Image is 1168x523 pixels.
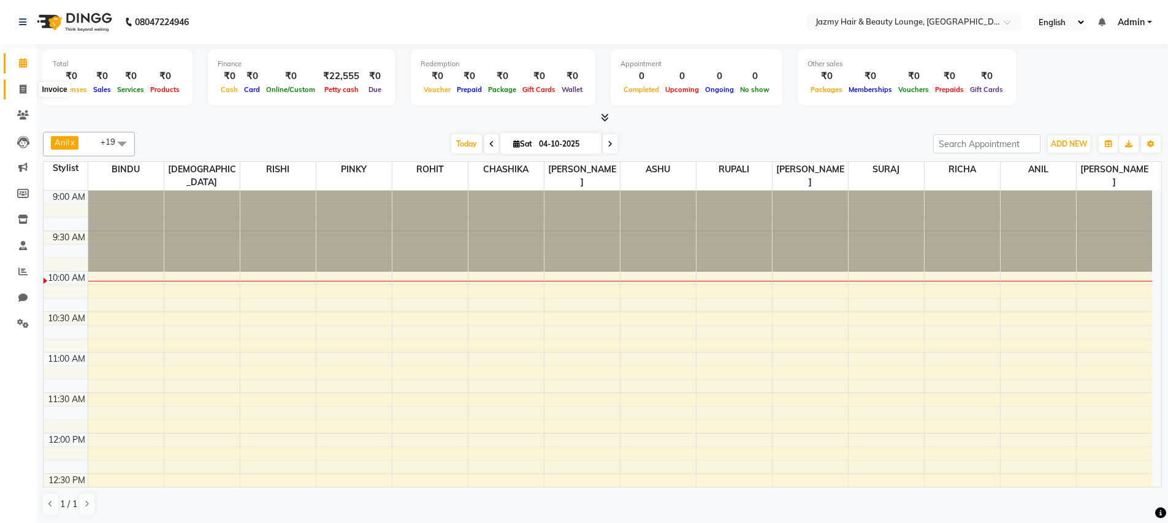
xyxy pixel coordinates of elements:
[90,69,114,83] div: ₹0
[620,69,662,83] div: 0
[69,137,75,147] a: x
[421,69,454,83] div: ₹0
[702,69,737,83] div: 0
[46,474,88,487] div: 12:30 PM
[1118,16,1145,29] span: Admin
[46,433,88,446] div: 12:00 PM
[932,69,967,83] div: ₹0
[241,69,263,83] div: ₹0
[45,393,88,406] div: 11:30 AM
[807,59,1006,69] div: Other sales
[807,69,845,83] div: ₹0
[967,69,1006,83] div: ₹0
[39,82,70,97] div: Invoice
[519,69,559,83] div: ₹0
[485,69,519,83] div: ₹0
[88,162,164,177] span: BINDU
[662,69,702,83] div: 0
[50,231,88,244] div: 9:30 AM
[895,69,932,83] div: ₹0
[45,312,88,325] div: 10:30 AM
[60,498,77,511] span: 1 / 1
[1077,162,1153,190] span: [PERSON_NAME]
[1051,139,1087,148] span: ADD NEW
[932,85,967,94] span: Prepaids
[559,69,586,83] div: ₹0
[241,85,263,94] span: Card
[164,162,240,190] span: [DEMOGRAPHIC_DATA]
[318,69,364,83] div: ₹22,555
[702,85,737,94] span: Ongoing
[849,162,924,177] span: SURAJ
[519,85,559,94] span: Gift Cards
[53,69,90,83] div: ₹0
[535,135,597,153] input: 2025-10-04
[807,85,845,94] span: Packages
[620,59,773,69] div: Appointment
[321,85,362,94] span: Petty cash
[620,85,662,94] span: Completed
[114,85,147,94] span: Services
[451,134,482,153] span: Today
[925,162,1000,177] span: RICHA
[1048,136,1090,153] button: ADD NEW
[263,69,318,83] div: ₹0
[364,69,386,83] div: ₹0
[101,137,124,147] span: +19
[55,137,69,147] span: Anil
[468,162,544,177] span: CHASHIKA
[45,272,88,284] div: 10:00 AM
[263,85,318,94] span: Online/Custom
[392,162,468,177] span: ROHIT
[135,5,189,39] b: 08047224946
[240,162,316,177] span: RISHI
[559,85,586,94] span: Wallet
[454,69,485,83] div: ₹0
[90,85,114,94] span: Sales
[1001,162,1076,177] span: ANIL
[737,69,773,83] div: 0
[218,59,386,69] div: Finance
[31,5,115,39] img: logo
[454,85,485,94] span: Prepaid
[114,69,147,83] div: ₹0
[845,85,895,94] span: Memberships
[620,162,696,177] span: ASHU
[45,353,88,365] div: 11:00 AM
[737,85,773,94] span: No show
[485,85,519,94] span: Package
[967,85,1006,94] span: Gift Cards
[895,85,932,94] span: Vouchers
[773,162,848,190] span: [PERSON_NAME]
[365,85,384,94] span: Due
[316,162,392,177] span: PINKY
[845,69,895,83] div: ₹0
[53,59,183,69] div: Total
[218,69,241,83] div: ₹0
[544,162,620,190] span: [PERSON_NAME]
[147,85,183,94] span: Products
[697,162,772,177] span: RUPALI
[421,85,454,94] span: Voucher
[421,59,586,69] div: Redemption
[662,85,702,94] span: Upcoming
[147,69,183,83] div: ₹0
[510,139,535,148] span: Sat
[50,191,88,204] div: 9:00 AM
[44,162,88,175] div: Stylist
[218,85,241,94] span: Cash
[933,134,1040,153] input: Search Appointment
